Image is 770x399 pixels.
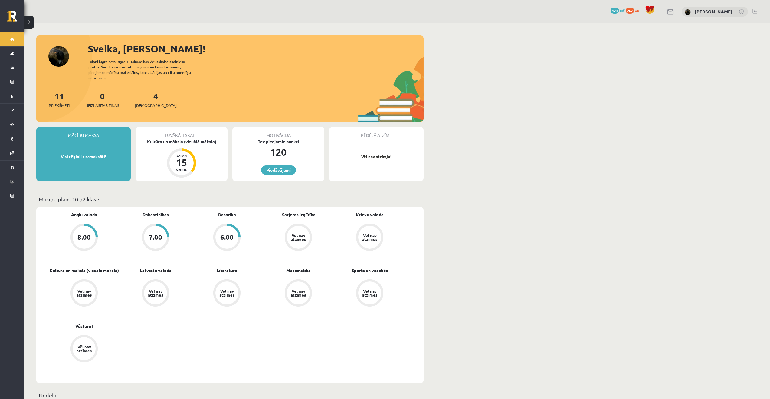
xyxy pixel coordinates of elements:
[77,234,91,241] div: 8.00
[290,289,307,297] div: Vēl nav atzīmes
[329,127,424,138] div: Pēdējā atzīme
[232,145,324,159] div: 120
[36,127,131,138] div: Mācību maksa
[136,138,228,178] a: Kultūra un māksla (vizuālā māksla) Atlicis 15 dienas
[261,165,296,175] a: Piedāvājumi
[7,11,24,26] a: Rīgas 1. Tālmācības vidusskola
[220,234,234,241] div: 6.00
[218,211,236,218] a: Datorika
[120,279,191,308] a: Vēl nav atzīmes
[281,211,316,218] a: Karjeras izglītība
[136,138,228,145] div: Kultūra un māksla (vizuālā māksla)
[49,91,70,108] a: 11Priekšmeti
[149,234,162,241] div: 7.00
[695,8,732,15] a: [PERSON_NAME]
[88,42,424,56] div: Sveika, [PERSON_NAME]!
[75,323,93,329] a: Vēsture I
[48,279,120,308] a: Vēl nav atzīmes
[147,289,164,297] div: Vēl nav atzīmes
[39,154,128,160] p: Visi rēķini ir samaksāti!
[361,289,378,297] div: Vēl nav atzīmes
[685,9,691,15] img: Valērija Ņeverovska
[71,211,97,218] a: Angļu valoda
[611,8,619,14] span: 120
[76,289,93,297] div: Vēl nav atzīmes
[611,8,625,12] a: 120 mP
[263,224,334,252] a: Vēl nav atzīmes
[85,91,119,108] a: 0Neizlasītās ziņas
[290,233,307,241] div: Vēl nav atzīmes
[232,138,324,145] div: Tev pieejamie punkti
[635,8,639,12] span: xp
[48,335,120,364] a: Vēl nav atzīmes
[48,224,120,252] a: 8.00
[217,267,237,274] a: Literatūra
[49,102,70,108] span: Priekšmeti
[172,154,191,158] div: Atlicis
[135,102,177,108] span: [DEMOGRAPHIC_DATA]
[39,195,421,203] p: Mācību plāns 10.b2 klase
[232,127,324,138] div: Motivācija
[332,154,421,160] p: Vēl nav atzīmju!
[85,102,119,108] span: Neizlasītās ziņas
[334,224,405,252] a: Vēl nav atzīmes
[334,279,405,308] a: Vēl nav atzīmes
[88,59,202,81] div: Laipni lūgts savā Rīgas 1. Tālmācības vidusskolas skolnieka profilā. Šeit Tu vari redzēt tuvojošo...
[352,267,388,274] a: Sports un veselība
[626,8,634,14] span: 262
[263,279,334,308] a: Vēl nav atzīmes
[135,91,177,108] a: 4[DEMOGRAPHIC_DATA]
[356,211,384,218] a: Krievu valoda
[361,233,378,241] div: Vēl nav atzīmes
[50,267,119,274] a: Kultūra un māksla (vizuālā māksla)
[172,158,191,167] div: 15
[286,267,311,274] a: Matemātika
[191,224,263,252] a: 6.00
[140,267,172,274] a: Latviešu valoda
[191,279,263,308] a: Vēl nav atzīmes
[143,211,169,218] a: Dabaszinības
[76,345,93,353] div: Vēl nav atzīmes
[218,289,235,297] div: Vēl nav atzīmes
[620,8,625,12] span: mP
[626,8,642,12] a: 262 xp
[172,167,191,171] div: dienas
[136,127,228,138] div: Tuvākā ieskaite
[120,224,191,252] a: 7.00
